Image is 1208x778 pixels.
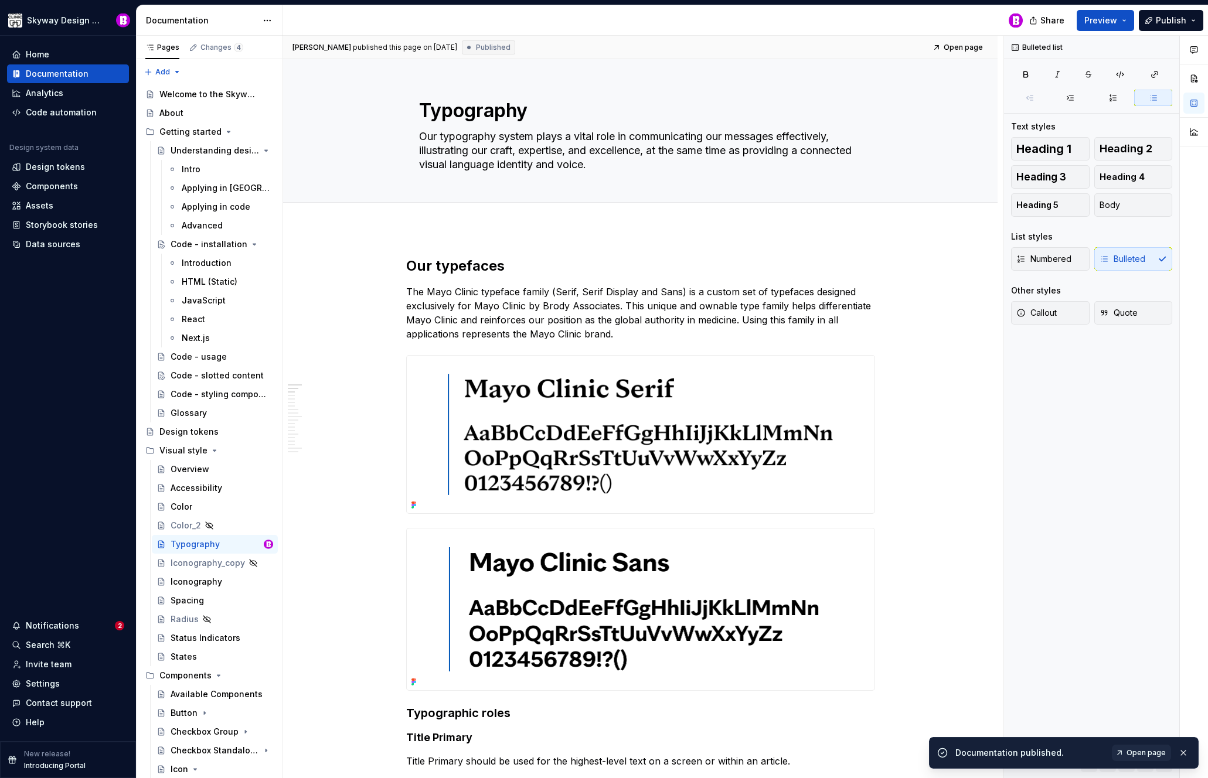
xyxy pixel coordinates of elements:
[171,745,259,756] div: Checkbox Standalone
[1100,143,1152,155] span: Heading 2
[182,182,271,194] div: Applying in [GEOGRAPHIC_DATA]
[171,613,199,625] div: Radius
[1094,301,1173,325] button: Quote
[152,385,278,404] a: Code - styling components
[163,272,278,291] a: HTML (Static)
[1139,10,1203,31] button: Publish
[171,407,207,419] div: Glossary
[152,554,278,572] a: Iconography_copy
[152,479,278,497] a: Accessibility
[1100,199,1120,211] span: Body
[171,651,197,663] div: States
[7,177,129,196] a: Components
[1011,231,1053,243] div: List styles
[155,67,170,77] span: Add
[26,180,78,192] div: Components
[26,161,85,173] div: Design tokens
[955,747,1105,759] div: Documentation published.
[406,754,875,768] p: Title Primary should be used for the highest-level text on a screen or within an article.
[152,610,278,629] a: Radius
[182,220,223,231] div: Advanced
[26,200,53,211] div: Assets
[929,39,988,56] a: Open page
[7,655,129,674] a: Invite team
[159,126,222,138] div: Getting started
[171,482,222,494] div: Accessibility
[7,45,129,64] a: Home
[7,694,129,712] button: Contact support
[171,557,245,569] div: Iconography_copy
[1127,748,1166,757] span: Open page
[171,238,247,250] div: Code - installation
[182,163,200,175] div: Intro
[141,104,278,122] a: About
[944,43,983,52] span: Open page
[476,43,511,52] span: Published
[264,540,273,549] img: Bobby Davis
[171,463,209,475] div: Overview
[152,535,278,554] a: TypographyBobby Davis
[1077,10,1134,31] button: Preview
[152,591,278,610] a: Spacing
[171,388,267,400] div: Code - styling components
[1040,15,1064,26] span: Share
[1011,165,1090,189] button: Heading 3
[145,43,179,52] div: Pages
[152,366,278,385] a: Code - slotted content
[171,688,263,700] div: Available Components
[2,8,134,33] button: Skyway Design SystemBobby Davis
[1094,137,1173,161] button: Heading 2
[182,257,232,269] div: Introduction
[1011,137,1090,161] button: Heading 1
[407,356,874,513] img: d585070c-681b-47d3-be57-fc035fa810dd.png
[7,64,129,83] a: Documentation
[7,713,129,732] button: Help
[1156,15,1186,26] span: Publish
[141,441,278,460] div: Visual style
[407,528,874,690] img: 2b499fd7-e3e3-4dff-ba0a-a59179b82e67.png
[163,310,278,329] a: React
[171,370,264,381] div: Code - slotted content
[1100,307,1138,319] span: Quote
[24,761,86,770] p: Introducing Portal
[163,197,278,216] a: Applying in code
[200,43,243,52] div: Changes
[1084,15,1117,26] span: Preview
[1094,193,1173,217] button: Body
[26,716,45,728] div: Help
[27,15,102,26] div: Skyway Design System
[182,295,226,306] div: JavaScript
[406,257,875,275] h2: Our typefaces
[141,85,278,104] a: Welcome to the Skyway Design System!
[152,235,278,254] a: Code - installation
[7,216,129,234] a: Storybook stories
[152,741,278,760] a: Checkbox Standalone
[1016,143,1071,155] span: Heading 1
[152,460,278,479] a: Overview
[152,404,278,422] a: Glossary
[171,351,227,363] div: Code - usage
[152,647,278,666] a: States
[171,501,192,513] div: Color
[7,84,129,103] a: Analytics
[1023,10,1072,31] button: Share
[9,143,79,152] div: Design system data
[159,88,256,100] div: Welcome to the Skyway Design System!
[146,15,257,26] div: Documentation
[152,629,278,647] a: Status Indicators
[182,276,237,288] div: HTML (Static)
[171,538,220,550] div: Typography
[152,141,278,160] a: Understanding design tokens
[152,497,278,516] a: Color
[152,347,278,366] a: Code - usage
[1112,745,1171,761] a: Open page
[1011,193,1090,217] button: Heading 5
[141,122,278,141] div: Getting started
[171,763,188,775] div: Icon
[152,516,278,535] a: Color_2
[1011,121,1056,132] div: Text styles
[159,107,183,119] div: About
[159,426,219,438] div: Design tokens
[1100,171,1145,183] span: Heading 4
[163,179,278,197] a: Applying in [GEOGRAPHIC_DATA]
